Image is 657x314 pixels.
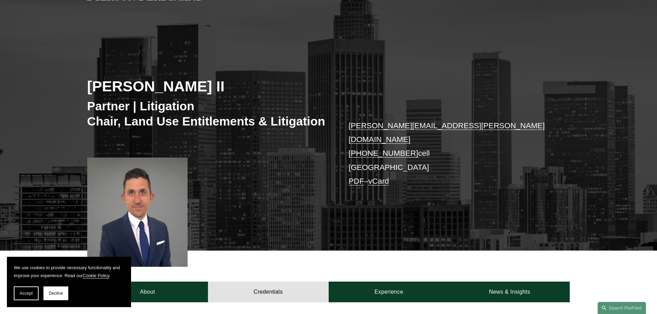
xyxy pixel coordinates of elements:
[349,121,545,144] a: [PERSON_NAME][EMAIL_ADDRESS][PERSON_NAME][DOMAIN_NAME]
[208,282,329,302] a: Credentials
[14,264,124,280] p: We use cookies to provide necessary functionality and improve your experience. Read our .
[20,291,33,296] span: Accept
[349,177,364,185] a: PDF
[49,291,63,296] span: Decline
[449,282,570,302] a: News & Insights
[43,286,68,300] button: Decline
[83,273,109,278] a: Cookie Policy
[14,286,39,300] button: Accept
[349,119,550,189] p: cell [GEOGRAPHIC_DATA] –
[7,257,131,307] section: Cookie banner
[87,77,329,95] h2: [PERSON_NAME] II
[329,282,449,302] a: Experience
[368,177,389,185] a: vCard
[87,99,329,129] h3: Partner | Litigation Chair, Land Use Entitlements & Litigation
[87,282,208,302] a: About
[349,149,418,158] a: [PHONE_NUMBER]
[598,302,646,314] a: Search this site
